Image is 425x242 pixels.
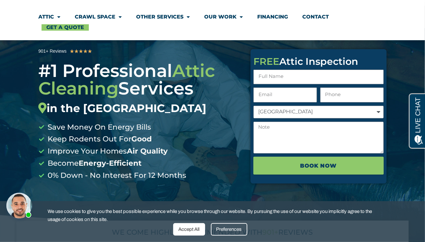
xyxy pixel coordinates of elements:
[46,121,151,133] span: Save Money On Energy Bills
[88,47,92,56] i: ★
[16,5,51,13] span: Opens a chat window
[46,145,168,157] span: Improve Your Homes
[79,159,142,168] b: Energy-Efficient
[46,170,186,182] span: 0% Down - No Interest For 12 Months
[83,47,88,56] i: ★
[204,10,243,24] a: Our Work
[302,10,329,24] a: Contact
[253,70,384,85] input: Full Name
[38,62,241,115] div: #1 Professional Services
[42,24,89,31] a: Get A Quote
[253,57,384,66] div: Attic Inspection
[48,208,373,223] span: We use cookies to give you the best possible experience while you browse through our website. By ...
[38,60,215,99] span: Attic Cleaning
[38,10,387,31] nav: Menu
[38,102,241,115] div: in the [GEOGRAPHIC_DATA]
[46,133,152,145] span: Keep Rodents Out For
[253,157,384,175] button: BOOK NOW
[38,10,60,24] a: Attic
[79,47,83,56] i: ★
[70,47,92,56] div: 5/5
[74,47,79,56] i: ★
[253,56,279,67] span: FREE
[38,48,66,55] div: 901+ Reviews
[3,191,35,223] iframe: Chat Invitation
[253,87,317,102] input: Email
[75,10,122,24] a: Crawl Space
[173,223,205,236] div: Accept All
[136,10,190,24] a: Other Services
[46,157,142,170] span: Become
[127,147,168,155] b: Air Quality
[211,223,247,236] div: Preferences
[257,10,288,24] a: Financing
[131,134,152,143] b: Good
[320,87,384,102] input: Only numbers and phone characters (#, -, *, etc) are accepted.
[300,160,337,171] span: BOOK NOW
[70,47,74,56] i: ★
